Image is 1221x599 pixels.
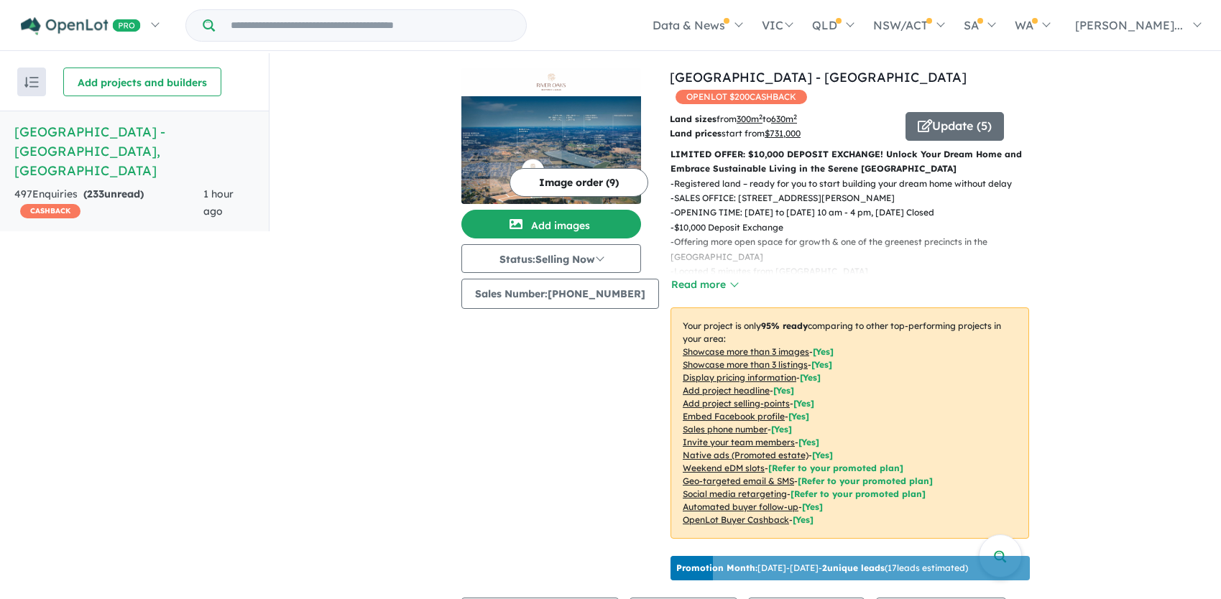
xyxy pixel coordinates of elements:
[671,277,738,293] button: Read more
[761,320,808,331] b: 95 % ready
[683,475,794,486] u: Geo-targeted email & SMS
[791,488,926,499] span: [Refer to your promoted plan]
[676,562,968,575] p: [DATE] - [DATE] - ( 17 leads estimated)
[671,147,1029,177] p: LIMITED OFFER: $10,000 DEPOSIT EXCHANGE! Unlock Your Dream Home and Embrace Sustainable Living in...
[765,128,801,139] u: $ 731,000
[788,411,809,422] span: [ Yes ]
[771,424,792,435] span: [ Yes ]
[671,177,1041,191] p: - Registered land – ready for you to start building your dream home without delay
[793,398,814,409] span: [ Yes ]
[683,463,765,473] u: Weekend eDM slots
[24,77,39,88] img: sort.svg
[683,501,798,512] u: Automated buyer follow-up
[768,463,903,473] span: [Refer to your promoted plan]
[683,411,785,422] u: Embed Facebook profile
[683,385,770,396] u: Add project headline
[20,204,80,218] span: CASHBACK
[798,475,933,486] span: [Refer to your promoted plan]
[813,346,834,357] span: [ Yes ]
[83,187,144,200] strong: ( unread)
[759,113,762,121] sup: 2
[683,488,787,499] u: Social media retargeting
[671,205,1041,220] p: - OPENING TIME: [DATE] to [DATE] 10 am - 4 pm, [DATE] Closed
[670,69,967,85] a: [GEOGRAPHIC_DATA] - [GEOGRAPHIC_DATA]
[461,210,641,238] button: Add images
[461,244,641,273] button: Status:Selling Now
[670,113,717,124] b: Land sizes
[683,450,808,460] u: Native ads (Promoted estate)
[683,359,808,370] u: Showcase more than 3 listings
[461,96,641,204] img: River Oaks Estate - Oakville
[676,90,807,104] span: OPENLOT $ 200 CASHBACK
[461,279,659,309] button: Sales Number:[PHONE_NUMBER]
[671,191,1041,205] p: - SALES OFFICE: [STREET_ADDRESS][PERSON_NAME]
[811,359,832,370] span: [ Yes ]
[800,372,821,383] span: [ Yes ]
[802,501,823,512] span: [Yes]
[793,514,814,525] span: [Yes]
[87,187,104,200] span: 233
[676,562,757,573] b: Promotion Month:
[467,73,635,90] img: River Oaks Estate - Oakville Logo
[683,424,768,435] u: Sales phone number
[798,437,819,447] span: [ Yes ]
[218,10,523,41] input: Try estate name, suburb, builder or developer
[671,235,1041,264] p: - Offering more open space for growth & one of the greenest precincts in the [GEOGRAPHIC_DATA]
[203,187,234,218] span: 1 hour ago
[683,398,790,409] u: Add project selling-points
[683,346,809,357] u: Showcase more than 3 images
[14,186,203,220] div: 497 Enquir ies
[670,128,722,139] b: Land prices
[671,307,1029,539] p: Your project is only comparing to other top-performing projects in your area: - - - - - - - - - -...
[14,122,254,180] h5: [GEOGRAPHIC_DATA] - [GEOGRAPHIC_DATA] , [GEOGRAPHIC_DATA]
[510,168,648,197] button: Image order (9)
[670,126,895,141] p: start from
[461,68,641,204] a: River Oaks Estate - Oakville LogoRiver Oaks Estate - Oakville
[21,17,141,35] img: Openlot PRO Logo White
[683,437,795,447] u: Invite your team members
[793,113,797,121] sup: 2
[771,113,797,124] u: 630 m
[670,112,895,126] p: from
[63,68,221,96] button: Add projects and builders
[683,372,796,383] u: Display pricing information
[737,113,762,124] u: 300 m
[773,385,794,396] span: [ Yes ]
[812,450,833,460] span: [Yes]
[671,264,1041,279] p: - Located 5 minutes from [GEOGRAPHIC_DATA]
[762,113,797,124] span: to
[683,514,789,525] u: OpenLot Buyer Cashback
[671,220,1041,235] p: - $10,000 Deposit Exchange
[822,562,885,573] b: 2 unique leads
[906,112,1004,141] button: Update (5)
[1075,18,1183,32] span: [PERSON_NAME]...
